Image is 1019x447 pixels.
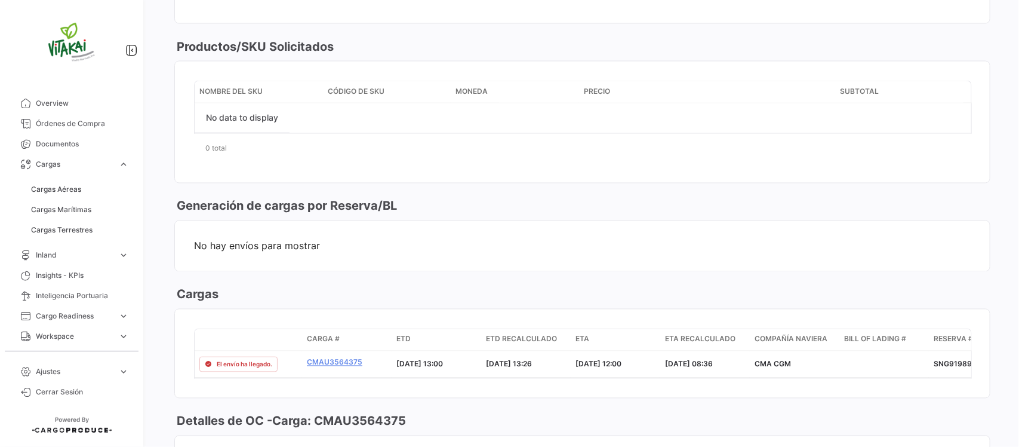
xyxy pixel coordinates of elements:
span: Cerrar Sesión [36,387,129,397]
img: vitakai.png [42,14,101,74]
datatable-header-cell: Nombre del SKU [195,81,323,103]
a: Órdenes de Compra [10,114,134,134]
a: Inteligencia Portuaria [10,286,134,306]
a: Overview [10,93,134,114]
span: El envío ha llegado. [217,360,272,369]
datatable-header-cell: Bill of Lading # [839,329,929,351]
span: Subtotal [840,86,879,97]
div: No data to display [195,103,290,133]
datatable-header-cell: ETA [571,329,660,351]
a: CMAU3564375 [307,357,387,368]
div: 0 total [194,134,971,164]
span: expand_more [118,159,129,170]
span: Nombre del SKU [199,86,263,97]
span: expand_more [118,250,129,261]
datatable-header-cell: ETD [392,329,481,351]
span: Bill of Lading # [844,334,906,345]
span: ETA [575,334,589,345]
span: Reserva # [934,334,973,345]
span: Código de SKU [328,86,384,97]
span: [DATE] 08:36 [665,360,713,369]
span: ETD [396,334,411,345]
span: expand_more [118,331,129,342]
div: SNG9198992 [934,359,1014,370]
span: Insights - KPIs [36,270,129,281]
datatable-header-cell: Reserva # [929,329,1018,351]
span: Moneda [455,86,488,97]
h3: Cargas [174,286,218,303]
datatable-header-cell: ETD Recalculado [481,329,571,351]
datatable-header-cell: Carga # [302,329,392,351]
span: Inteligencia Portuaria [36,290,129,301]
span: Cargas Terrestres [31,225,93,235]
datatable-header-cell: Compañía naviera [750,329,839,351]
span: Cargo Readiness [36,311,113,322]
span: Cargas Aéreas [31,184,81,195]
span: [DATE] 13:00 [396,360,443,369]
span: Órdenes de Compra [36,118,129,129]
a: Cargas Aéreas [26,180,134,198]
span: [DATE] 13:26 [486,360,532,369]
span: Precio [584,86,610,97]
span: expand_more [118,311,129,322]
datatable-header-cell: ETA Recalculado [660,329,750,351]
span: [DATE] 12:00 [575,360,621,369]
span: Cargas Marítimas [31,204,91,215]
h3: Productos/SKU Solicitados [174,38,334,55]
span: Compañía naviera [755,334,827,345]
span: Documentos [36,139,129,149]
a: Cargas Marítimas [26,201,134,219]
a: Cargas Terrestres [26,221,134,239]
span: ETD Recalculado [486,334,557,345]
a: Documentos [10,134,134,154]
h3: Detalles de OC - Carga: CMAU3564375 [174,413,406,430]
h3: Generación de cargas por Reserva/BL [174,198,397,215]
span: Carga # [307,334,340,345]
span: Cargas [36,159,113,170]
span: Overview [36,98,129,109]
span: expand_more [118,366,129,377]
a: Insights - KPIs [10,265,134,286]
span: No hay envíos para mostrar [194,240,971,252]
span: Inland [36,250,113,261]
span: ETA Recalculado [665,334,735,345]
span: Workspace [36,331,113,342]
datatable-header-cell: Código de SKU [323,81,451,103]
span: Ajustes [36,366,113,377]
span: CMA CGM [755,360,791,369]
datatable-header-cell: Moneda [451,81,579,103]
